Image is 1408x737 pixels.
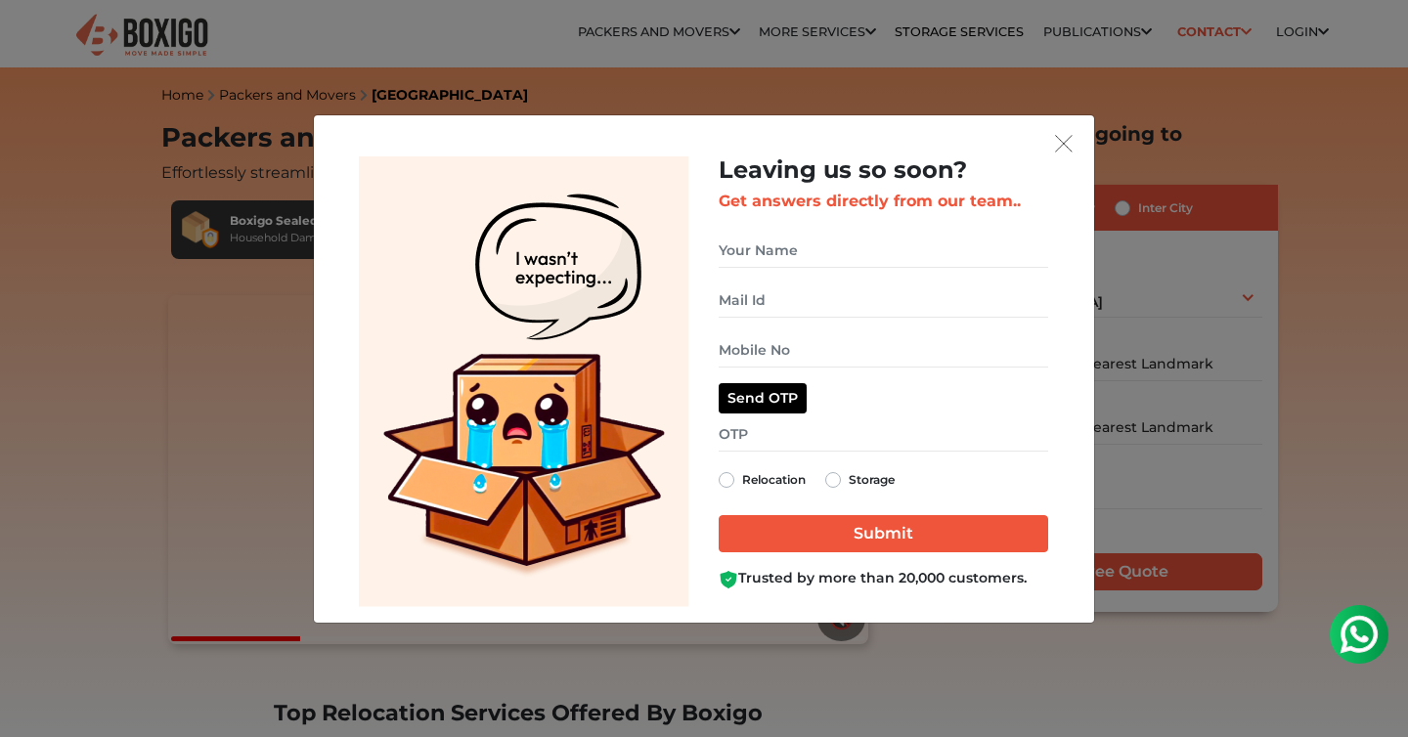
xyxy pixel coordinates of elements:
[719,283,1048,318] input: Mail Id
[742,468,806,492] label: Relocation
[849,468,895,492] label: Storage
[359,156,689,607] img: Lead Welcome Image
[20,20,59,59] img: whatsapp-icon.svg
[719,515,1048,552] input: Submit
[719,156,1048,185] h2: Leaving us so soon?
[1055,135,1073,152] img: exit
[719,234,1048,268] input: Your Name
[719,333,1048,368] input: Mobile No
[719,383,807,413] button: Send OTP
[719,417,1048,452] input: OTP
[719,192,1048,210] h3: Get answers directly from our team..
[719,570,738,589] img: Boxigo Customer Shield
[719,568,1048,588] div: Trusted by more than 20,000 customers.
